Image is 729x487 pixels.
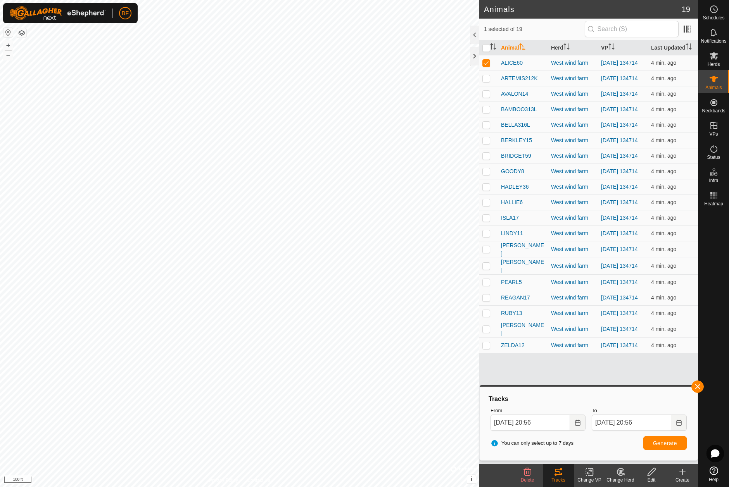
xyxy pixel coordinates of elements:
[651,168,676,174] span: Aug 14, 2025 at 8:52 PM
[551,136,595,145] div: West wind farm
[651,215,676,221] span: Aug 14, 2025 at 8:52 PM
[601,153,638,159] a: [DATE] 134714
[491,407,586,415] label: From
[601,60,638,66] a: [DATE] 134714
[601,75,638,81] a: [DATE] 134714
[490,45,496,51] p-sorticon: Activate to sort
[651,91,676,97] span: Aug 14, 2025 at 8:52 PM
[484,5,682,14] h2: Animals
[551,74,595,83] div: West wind farm
[551,245,595,253] div: West wind farm
[608,45,615,51] p-sorticon: Activate to sort
[3,51,13,60] button: –
[519,45,525,51] p-sorticon: Activate to sort
[601,91,638,97] a: [DATE] 134714
[705,85,722,90] span: Animals
[601,137,638,143] a: [DATE] 134714
[601,184,638,190] a: [DATE] 134714
[484,25,585,33] span: 1 selected of 19
[501,214,519,222] span: ISLA17
[592,407,687,415] label: To
[501,309,522,317] span: RUBY13
[501,294,530,302] span: REAGAN17
[501,183,529,191] span: HADLEY36
[521,477,534,483] span: Delete
[551,294,595,302] div: West wind farm
[491,439,574,447] span: You can only select up to 7 days
[122,9,129,17] span: BF
[651,106,676,112] span: Aug 14, 2025 at 8:52 PM
[651,199,676,205] span: Aug 14, 2025 at 8:52 PM
[707,155,720,160] span: Status
[648,40,698,55] th: Last Updated
[501,341,525,349] span: ZELDA12
[501,121,530,129] span: BELLA316L
[601,310,638,316] a: [DATE] 134714
[651,342,676,348] span: Aug 14, 2025 at 8:52 PM
[601,279,638,285] a: [DATE] 134714
[501,152,531,160] span: BRIDGET59
[601,106,638,112] a: [DATE] 134714
[501,105,537,114] span: BAMBOO313L
[17,28,26,38] button: Map Layers
[601,122,638,128] a: [DATE] 134714
[501,258,545,274] span: [PERSON_NAME]
[551,325,595,333] div: West wind farm
[651,184,676,190] span: Aug 14, 2025 at 8:52 PM
[707,62,720,67] span: Herds
[601,342,638,348] a: [DATE] 134714
[551,152,595,160] div: West wind farm
[698,463,729,485] a: Help
[643,436,687,450] button: Generate
[551,341,595,349] div: West wind farm
[501,90,528,98] span: AVALON14
[636,477,667,484] div: Edit
[601,230,638,236] a: [DATE] 134714
[501,74,538,83] span: ARTEMIS212K
[651,230,676,236] span: Aug 14, 2025 at 8:52 PM
[709,477,719,482] span: Help
[487,394,690,404] div: Tracks
[467,475,476,484] button: i
[651,326,676,332] span: Aug 14, 2025 at 8:52 PM
[585,21,679,37] input: Search (S)
[498,40,548,55] th: Animal
[501,167,524,176] span: GOODY8
[651,122,676,128] span: Aug 14, 2025 at 8:52 PM
[651,310,676,316] span: Aug 14, 2025 at 8:52 PM
[543,477,574,484] div: Tracks
[551,167,595,176] div: West wind farm
[209,477,238,484] a: Privacy Policy
[605,477,636,484] div: Change Herd
[551,309,595,317] div: West wind farm
[671,415,687,431] button: Choose Date
[651,279,676,285] span: Aug 14, 2025 at 8:52 PM
[574,477,605,484] div: Change VP
[563,45,570,51] p-sorticon: Activate to sort
[548,40,598,55] th: Herd
[704,201,723,206] span: Heatmap
[501,198,523,207] span: HALLIE6
[551,59,595,67] div: West wind farm
[651,153,676,159] span: Aug 14, 2025 at 8:52 PM
[667,477,698,484] div: Create
[601,294,638,301] a: [DATE] 134714
[570,415,586,431] button: Choose Date
[651,263,676,269] span: Aug 14, 2025 at 8:52 PM
[601,168,638,174] a: [DATE] 134714
[651,246,676,252] span: Aug 14, 2025 at 8:52 PM
[551,278,595,286] div: West wind farm
[651,137,676,143] span: Aug 14, 2025 at 8:52 PM
[9,6,106,20] img: Gallagher Logo
[551,121,595,129] div: West wind farm
[601,326,638,332] a: [DATE] 134714
[703,15,724,20] span: Schedules
[601,246,638,252] a: [DATE] 134714
[551,90,595,98] div: West wind farm
[3,28,13,37] button: Reset Map
[247,477,270,484] a: Contact Us
[651,60,676,66] span: Aug 14, 2025 at 8:52 PM
[651,294,676,301] span: Aug 14, 2025 at 8:52 PM
[551,105,595,114] div: West wind farm
[551,262,595,270] div: West wind farm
